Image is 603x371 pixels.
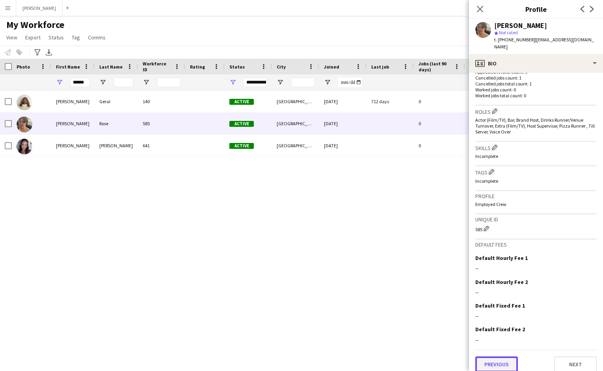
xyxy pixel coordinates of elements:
p: Incomplete [475,178,597,184]
div: 585 [138,113,185,134]
h3: Default Fixed Fee 1 [475,302,525,309]
span: Actor (Film/TV), Bar, Brand Host, Drinks Runner/Venue Turnover, Extra (Film/TV), Host Supervisor,... [475,117,595,135]
input: Last Name Filter Input [114,78,133,87]
div: 0 [414,91,465,112]
div: [PERSON_NAME] [51,91,95,112]
div: -- [475,289,597,296]
span: Joined [324,64,339,70]
span: City [277,64,286,70]
p: Employed Crew [475,201,597,207]
p: Incomplete [475,153,597,159]
button: Open Filter Menu [324,79,331,86]
span: Active [229,143,254,149]
h3: Profile [469,4,603,14]
input: First Name Filter Input [70,78,90,87]
span: | [EMAIL_ADDRESS][DOMAIN_NAME] [494,37,594,50]
span: Not rated [499,30,518,35]
div: [PERSON_NAME] [95,135,138,156]
button: Open Filter Menu [99,79,106,86]
div: [GEOGRAPHIC_DATA] [272,135,319,156]
div: Rose [95,113,138,134]
div: Geral [95,91,138,112]
input: Workforce ID Filter Input [157,78,181,87]
div: [DATE] [319,135,367,156]
span: Active [229,99,254,105]
div: -- [475,312,597,319]
p: Worked jobs count: 0 [475,87,597,93]
span: Status [48,34,64,41]
div: [DATE] [319,91,367,112]
div: Bio [469,54,603,73]
div: -- [475,336,597,343]
span: Workforce ID [143,61,171,72]
span: Export [25,34,41,41]
img: Abigail Geral [17,95,32,110]
span: Photo [17,64,30,70]
a: Export [22,32,44,43]
div: 0 [414,135,465,156]
span: Rating [190,64,205,70]
p: Worked jobs total count: 0 [475,93,597,98]
button: Open Filter Menu [277,79,284,86]
a: Status [45,32,67,43]
h3: Roles [475,107,597,115]
span: Last Name [99,64,123,70]
h3: Default Hourly Fee 1 [475,254,528,262]
div: [PERSON_NAME] [51,113,95,134]
h3: Profile [475,193,597,200]
h3: Default Fixed Fee 2 [475,326,525,333]
p: Cancelled jobs total count: 1 [475,81,597,87]
input: City Filter Input [291,78,315,87]
h3: Skills [475,143,597,152]
div: [GEOGRAPHIC_DATA] [272,91,319,112]
div: 0 [414,113,465,134]
button: [PERSON_NAME] [16,0,63,16]
input: Joined Filter Input [338,78,362,87]
a: Tag [69,32,83,43]
span: Last job [371,64,389,70]
img: Abigail Seymour [17,139,32,154]
div: 641 [138,135,185,156]
div: 585 [475,224,597,232]
div: [PERSON_NAME] [494,22,547,29]
a: View [3,32,20,43]
span: Status [229,64,245,70]
h3: Tags [475,168,597,176]
h3: Default Hourly Fee 2 [475,278,528,286]
span: Jobs (last 90 days) [419,61,451,72]
span: View [6,34,17,41]
button: Open Filter Menu [143,79,150,86]
span: My Workforce [6,19,64,31]
div: -- [475,265,597,272]
div: 140 [138,91,185,112]
img: Abigail Rose [17,117,32,132]
div: [PERSON_NAME] [51,135,95,156]
h3: Default fees [475,241,597,248]
span: First Name [56,64,80,70]
h3: Unique ID [475,216,597,223]
span: Comms [88,34,106,41]
span: t. [PHONE_NUMBER] [494,37,535,43]
span: Active [229,121,254,127]
span: Tag [72,34,80,41]
a: Comms [85,32,109,43]
app-action-btn: Advanced filters [33,48,42,57]
p: Cancelled jobs count: 1 [475,75,597,81]
button: Open Filter Menu [56,79,63,86]
app-action-btn: Export XLSX [44,48,54,57]
div: 712 days [367,91,414,112]
div: [DATE] [319,113,367,134]
button: Open Filter Menu [229,79,236,86]
div: [GEOGRAPHIC_DATA] [272,113,319,134]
